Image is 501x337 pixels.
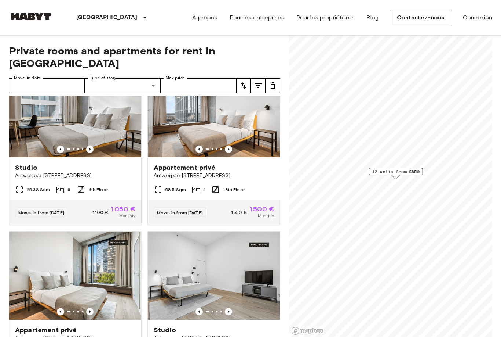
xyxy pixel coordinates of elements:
[27,186,50,193] span: 25.38 Sqm
[148,232,280,320] img: Marketing picture of unit BE-23-003-006-006
[88,186,108,193] span: 4th Floor
[165,75,185,81] label: Max price
[15,326,77,334] span: Appartement privé
[119,212,135,219] span: Monthly
[231,209,247,216] span: 1 550 €
[366,13,379,22] a: Blog
[204,186,205,193] span: 1
[9,13,53,20] img: Habyt
[90,75,116,81] label: Type of stay
[147,69,280,225] a: Marketing picture of unit BE-23-003-074-001Previous imagePrevious imageAppartement privéAntwerpse...
[86,308,94,315] button: Previous image
[296,13,355,22] a: Pour les propriétaires
[266,78,280,93] button: tune
[258,212,274,219] span: Monthly
[236,78,251,93] button: tune
[67,186,70,193] span: 6
[9,78,85,93] input: Choose date
[154,172,274,179] span: Antwerpse [STREET_ADDRESS]
[223,186,245,193] span: 18th Floor
[372,168,420,175] span: 12 units from €850
[57,146,64,153] button: Previous image
[86,146,94,153] button: Previous image
[165,186,186,193] span: 58.5 Sqm
[192,13,217,22] a: À propos
[9,69,142,225] a: Marketing picture of unit BE-23-003-012-001Previous imagePrevious imageStudioAntwerpse [STREET_AD...
[291,327,323,335] a: Mapbox logo
[225,308,232,315] button: Previous image
[15,163,37,172] span: Studio
[157,210,203,215] span: Move-in from [DATE]
[463,13,492,22] a: Connexion
[57,308,64,315] button: Previous image
[76,13,138,22] p: [GEOGRAPHIC_DATA]
[18,210,64,215] span: Move-in from [DATE]
[251,78,266,93] button: tune
[148,69,280,157] img: Marketing picture of unit BE-23-003-074-001
[9,69,141,157] img: Marketing picture of unit BE-23-003-012-001
[195,146,203,153] button: Previous image
[250,206,274,212] span: 1 500 €
[9,44,280,69] span: Private rooms and apartments for rent in [GEOGRAPHIC_DATA]
[111,206,135,212] span: 1 050 €
[15,172,135,179] span: Antwerpse [STREET_ADDRESS]
[230,13,285,22] a: Pour les entreprises
[369,168,423,179] div: Map marker
[154,326,176,334] span: Studio
[92,209,108,216] span: 1 100 €
[9,232,141,320] img: Marketing picture of unit BE-23-003-030-001
[391,10,451,25] a: Contactez-nous
[154,163,216,172] span: Appartement privé
[225,146,232,153] button: Previous image
[14,75,41,81] label: Move-in date
[195,308,203,315] button: Previous image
